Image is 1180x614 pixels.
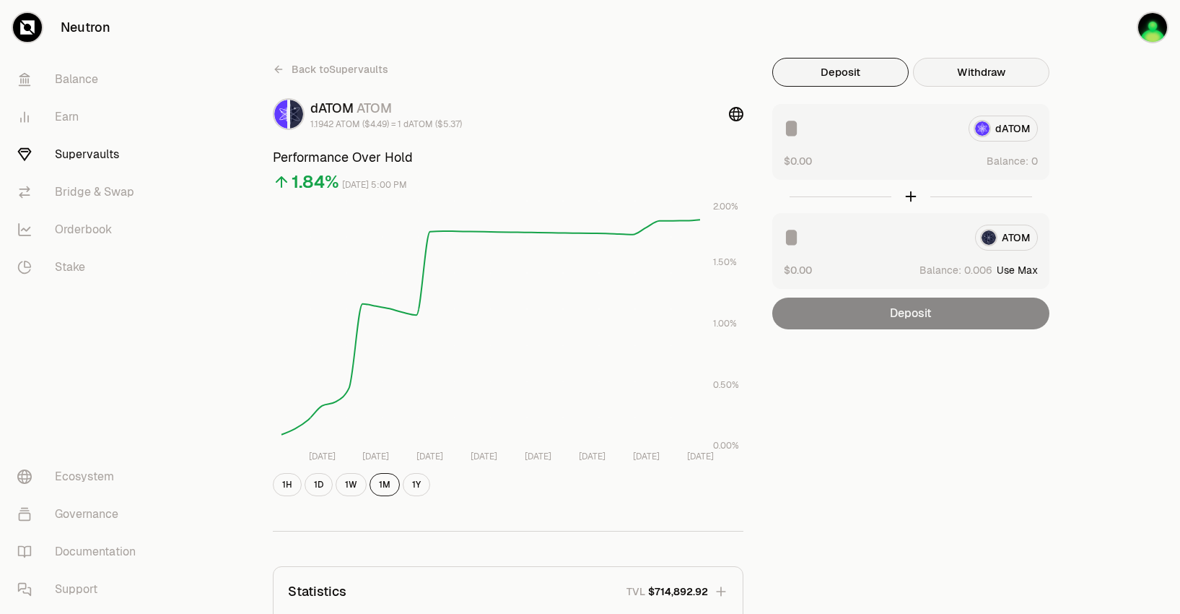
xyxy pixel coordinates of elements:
[648,584,708,599] span: $714,892.92
[357,100,392,116] span: ATOM
[632,451,659,462] tspan: [DATE]
[6,98,156,136] a: Earn
[1138,13,1167,42] img: Ledger X
[913,58,1049,87] button: Withdraw
[784,262,812,277] button: $0.00
[6,211,156,248] a: Orderbook
[403,473,430,496] button: 1Y
[713,256,737,268] tspan: 1.50%
[273,58,388,81] a: Back toSupervaults
[784,153,812,168] button: $0.00
[686,451,713,462] tspan: [DATE]
[6,136,156,173] a: Supervaults
[919,263,961,277] span: Balance:
[273,473,302,496] button: 1H
[6,533,156,571] a: Documentation
[288,581,346,602] p: Statistics
[471,451,497,462] tspan: [DATE]
[997,263,1038,277] button: Use Max
[578,451,605,462] tspan: [DATE]
[713,379,739,391] tspan: 0.50%
[292,170,339,194] div: 1.84%
[273,147,743,168] h3: Performance Over Hold
[292,62,388,77] span: Back to Supervaults
[626,584,645,599] p: TVL
[6,571,156,608] a: Support
[713,201,738,212] tspan: 2.00%
[342,177,407,194] div: [DATE] 5:00 PM
[6,248,156,286] a: Stake
[6,61,156,98] a: Balance
[274,100,287,129] img: dATOM Logo
[6,173,156,211] a: Bridge & Swap
[308,451,335,462] tspan: [DATE]
[713,318,737,329] tspan: 1.00%
[310,98,462,118] div: dATOM
[6,496,156,533] a: Governance
[290,100,303,129] img: ATOM Logo
[6,458,156,496] a: Ecosystem
[305,473,333,496] button: 1D
[362,451,389,462] tspan: [DATE]
[772,58,909,87] button: Deposit
[987,154,1028,168] span: Balance:
[416,451,443,462] tspan: [DATE]
[524,451,551,462] tspan: [DATE]
[370,473,400,496] button: 1M
[713,440,739,451] tspan: 0.00%
[336,473,367,496] button: 1W
[310,118,462,130] div: 1.1942 ATOM ($4.49) = 1 dATOM ($5.37)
